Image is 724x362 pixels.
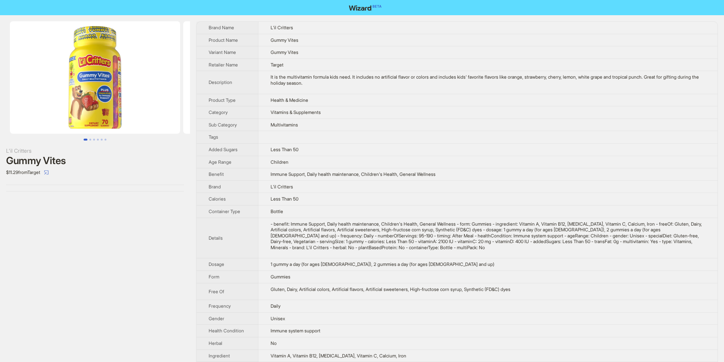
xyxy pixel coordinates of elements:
[209,79,232,85] span: Description
[271,159,288,165] span: Children
[10,21,180,134] img: Gummy Vites Gummy Vites image 1
[209,134,218,140] span: Tags
[97,139,99,141] button: Go to slide 4
[209,49,236,55] span: Variant Name
[271,196,298,202] span: Less Than 50
[209,340,222,346] span: Herbal
[271,209,283,214] span: Bottle
[271,221,705,251] div: - benefit: Immune Support, Daily health maintenance, Children's Health, General Wellness - form: ...
[105,139,106,141] button: Go to slide 6
[209,196,226,202] span: Calories
[271,303,280,309] span: Daily
[93,139,95,141] button: Go to slide 3
[209,159,231,165] span: Age Range
[6,147,184,155] div: L'il Critters
[209,261,224,267] span: Dosage
[6,155,184,166] div: Gummy Vites
[271,49,298,55] span: Gummy Vites
[209,171,224,177] span: Benefit
[271,122,298,128] span: Multivitamins
[209,235,223,241] span: Details
[271,74,705,86] div: It is the multivitamin formula kids need. It includes no artificial flavor or colors and includes...
[209,97,236,103] span: Product Type
[209,184,221,190] span: Brand
[6,166,184,179] div: $11.29 from Target
[44,170,49,175] span: select
[209,37,238,43] span: Product Name
[271,261,494,267] span: 1 gummy a day (for ages [DEMOGRAPHIC_DATA]), 2 gummies a day (for ages [DEMOGRAPHIC_DATA] and up)
[209,316,224,321] span: Gender
[271,274,290,280] span: Gummies
[271,109,321,115] span: Vitamins & Supplements
[271,340,277,346] span: No
[209,274,219,280] span: Form
[209,328,244,334] span: Health Condition
[209,289,224,294] span: Free Of
[271,328,320,334] span: Immune system support
[271,147,298,152] span: Less Than 50
[84,139,87,141] button: Go to slide 1
[89,139,91,141] button: Go to slide 2
[101,139,103,141] button: Go to slide 5
[183,21,353,134] img: Gummy Vites Gummy Vites image 2
[209,109,228,115] span: Category
[271,97,308,103] span: Health & Medicine
[209,25,234,30] span: Brand Name
[271,353,406,359] span: Vitamin A, Vitamin B12, [MEDICAL_DATA], Vitamin C, Calcium, Iron
[271,184,293,190] span: L'il Critters
[271,286,705,292] div: Gluten, Dairy, Artificial colors, Artificial flavors, Artificial sweeteners, High-fructose corn s...
[209,147,238,152] span: Added Sugars
[209,353,230,359] span: Ingredient
[271,62,284,68] span: Target
[209,122,237,128] span: Sub Category
[271,316,285,321] span: Unisex
[209,62,238,68] span: Retailer Name
[271,37,298,43] span: Gummy Vites
[209,209,240,214] span: Container Type
[209,303,231,309] span: Frequency
[271,171,436,177] span: Immune Support, Daily health maintenance, Children's Health, General Wellness
[271,25,293,30] span: L'il Critters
